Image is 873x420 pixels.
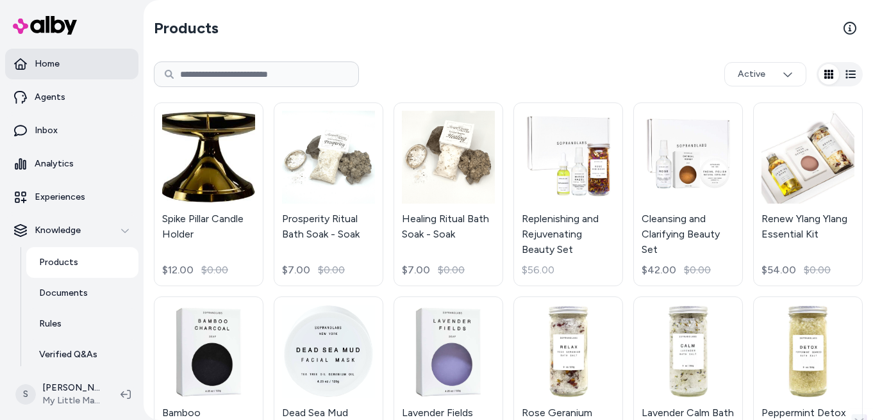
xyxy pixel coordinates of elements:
button: S[PERSON_NAME]My Little Magic Shop [8,374,110,415]
a: Documents [26,278,138,309]
p: Experiences [35,191,85,204]
h2: Products [154,18,219,38]
a: Spike Pillar Candle HolderSpike Pillar Candle Holder$12.00$0.00 [154,102,263,286]
p: Rules [39,318,62,330]
p: Documents [39,287,88,300]
a: Replenishing and Rejuvenating Beauty SetReplenishing and Rejuvenating Beauty Set$56.00 [513,102,623,286]
a: Rules [26,309,138,339]
p: Analytics [35,157,74,170]
a: Cleansing and Clarifying Beauty SetCleansing and Clarifying Beauty Set$42.00$0.00 [633,102,743,286]
span: S [15,384,36,405]
p: Verified Q&As [39,348,97,361]
a: Analytics [5,149,138,179]
p: Products [39,256,78,269]
p: Agents [35,91,65,104]
a: Prosperity Ritual Bath Soak - SoakProsperity Ritual Bath Soak - Soak$7.00$0.00 [274,102,383,286]
a: Verified Q&As [26,339,138,370]
a: Home [5,49,138,79]
p: Knowledge [35,224,81,237]
a: Experiences [5,182,138,213]
span: My Little Magic Shop [42,394,100,407]
img: alby Logo [13,16,77,35]
a: Renew Ylang Ylang Essential KitRenew Ylang Ylang Essential Kit$54.00$0.00 [753,102,863,286]
a: Agents [5,82,138,113]
p: Home [35,58,60,70]
p: [PERSON_NAME] [42,382,100,394]
a: Products [26,247,138,278]
button: Active [724,62,806,86]
p: Inbox [35,124,58,137]
a: Healing Ritual Bath Soak - SoakHealing Ritual Bath Soak - Soak$7.00$0.00 [394,102,503,286]
button: Knowledge [5,215,138,246]
a: Inbox [5,115,138,146]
